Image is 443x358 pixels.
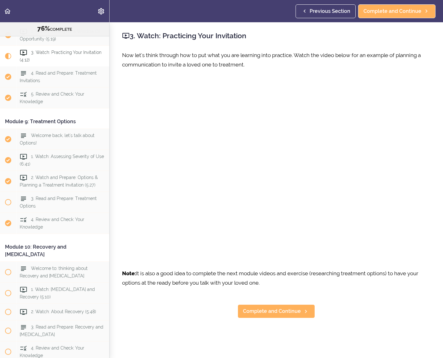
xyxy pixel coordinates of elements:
[20,175,98,187] span: 2. Watch and Prepare: Options & Planning a Treatment Invitation (5:27)
[296,4,356,18] a: Previous Section
[20,287,95,299] span: 1. Watch: [MEDICAL_DATA] and Recovery (5:10)
[20,196,97,208] span: 3. Read and Prepare: Treatment Options
[20,345,84,358] span: 4. Review and Check: Your Knowledge
[20,324,103,337] span: 3. Read and Prepare: Recovery and [MEDICAL_DATA]
[243,308,301,315] span: Complete and Continue
[238,304,315,318] a: Complete and Continue
[31,309,96,314] span: 2. Watch: About Recovery (5:48)
[20,266,88,278] span: Welcome to: thinking about Recovery and [MEDICAL_DATA]
[20,217,84,229] span: 4. Review and Check: Your Knowledge
[20,92,84,104] span: 5. Review and Check: Your Knowledge
[358,4,435,18] a: Complete and Continue
[122,270,418,286] span: It is also a good idea to complete the next module videos and exercise (researching treatment opt...
[310,8,350,15] span: Previous Section
[122,30,430,41] h2: 3. Watch: Practicing Your Invitation
[20,71,97,83] span: 4. Read and Prepare: Treatment Invitations
[122,270,136,276] strong: Note:
[8,25,101,33] div: COMPLETE
[20,133,95,145] span: Welcome back, let's talk about Options!
[122,52,421,68] span: Now let's think through how to put what you are learning into practice. Watch the video below for...
[97,8,105,15] svg: Settings Menu
[20,154,104,166] span: 1. Watch: Assessing Severity of Use (6:41)
[122,86,430,259] iframe: Video Player
[20,29,100,41] span: 2. Watch: Timing for a Window Of Opportunity (5:19)
[363,8,421,15] span: Complete and Continue
[20,50,101,62] span: 3. Watch: Practicing Your Invitation (4:12)
[37,25,50,32] span: 76%
[4,8,11,15] svg: Back to course curriculum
